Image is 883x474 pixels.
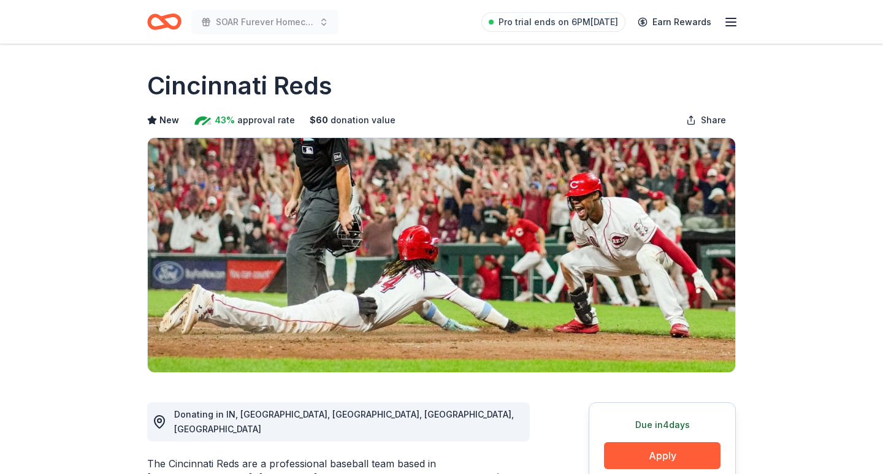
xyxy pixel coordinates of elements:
[701,113,726,128] span: Share
[331,113,396,128] span: donation value
[604,442,721,469] button: Apply
[215,113,235,128] span: 43%
[310,113,328,128] span: $ 60
[676,108,736,132] button: Share
[630,11,719,33] a: Earn Rewards
[499,15,618,29] span: Pro trial ends on 6PM[DATE]
[481,12,625,32] a: Pro trial ends on 6PM[DATE]
[604,418,721,432] div: Due in 4 days
[147,7,182,36] a: Home
[159,113,179,128] span: New
[148,138,735,372] img: Image for Cincinnati Reds
[147,69,332,103] h1: Cincinnati Reds
[191,10,338,34] button: SOAR Furever Homecoming Gala
[216,15,314,29] span: SOAR Furever Homecoming Gala
[237,113,295,128] span: approval rate
[174,409,514,434] span: Donating in IN, [GEOGRAPHIC_DATA], [GEOGRAPHIC_DATA], [GEOGRAPHIC_DATA], [GEOGRAPHIC_DATA]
